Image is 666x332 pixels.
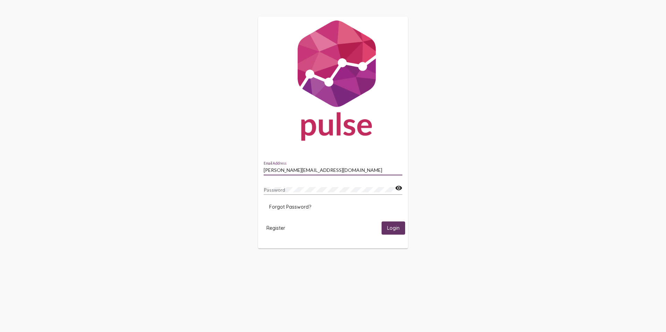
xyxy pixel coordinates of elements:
button: Forgot Password? [264,201,317,213]
span: Register [266,225,285,231]
span: Forgot Password? [269,204,311,210]
span: Login [387,225,400,231]
mat-icon: visibility [395,184,402,192]
button: Login [382,221,405,234]
button: Register [261,221,291,234]
img: Pulse For Good Logo [258,17,408,148]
